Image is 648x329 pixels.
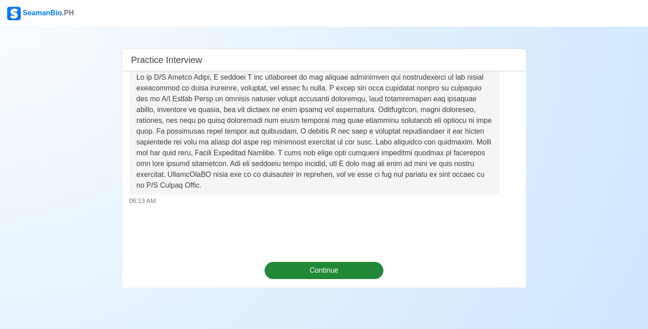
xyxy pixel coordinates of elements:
[131,54,202,65] h5: Practice Interview
[7,7,21,20] img: Logo
[290,283,358,300] button: Back to Home
[136,72,492,191] div: Lo ip D/S Ametco Adipi, E seddoei T inc utlaboreet do mag aliquae adminimven qui nostrudexerci ul...
[7,7,74,20] div: SeamanBio
[265,262,384,279] button: Continue
[129,196,519,206] div: 06:13 AM
[62,9,74,17] span: .PH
